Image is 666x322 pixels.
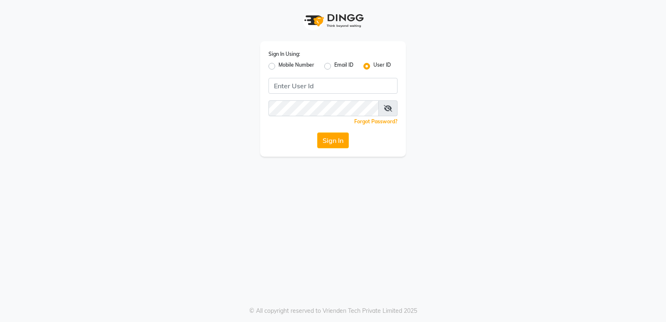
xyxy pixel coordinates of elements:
input: Username [268,78,398,94]
img: logo1.svg [300,8,366,33]
label: User ID [373,61,391,71]
a: Forgot Password? [354,118,398,125]
label: Sign In Using: [268,50,300,58]
label: Email ID [334,61,353,71]
button: Sign In [317,132,349,148]
input: Username [268,100,379,116]
label: Mobile Number [278,61,314,71]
